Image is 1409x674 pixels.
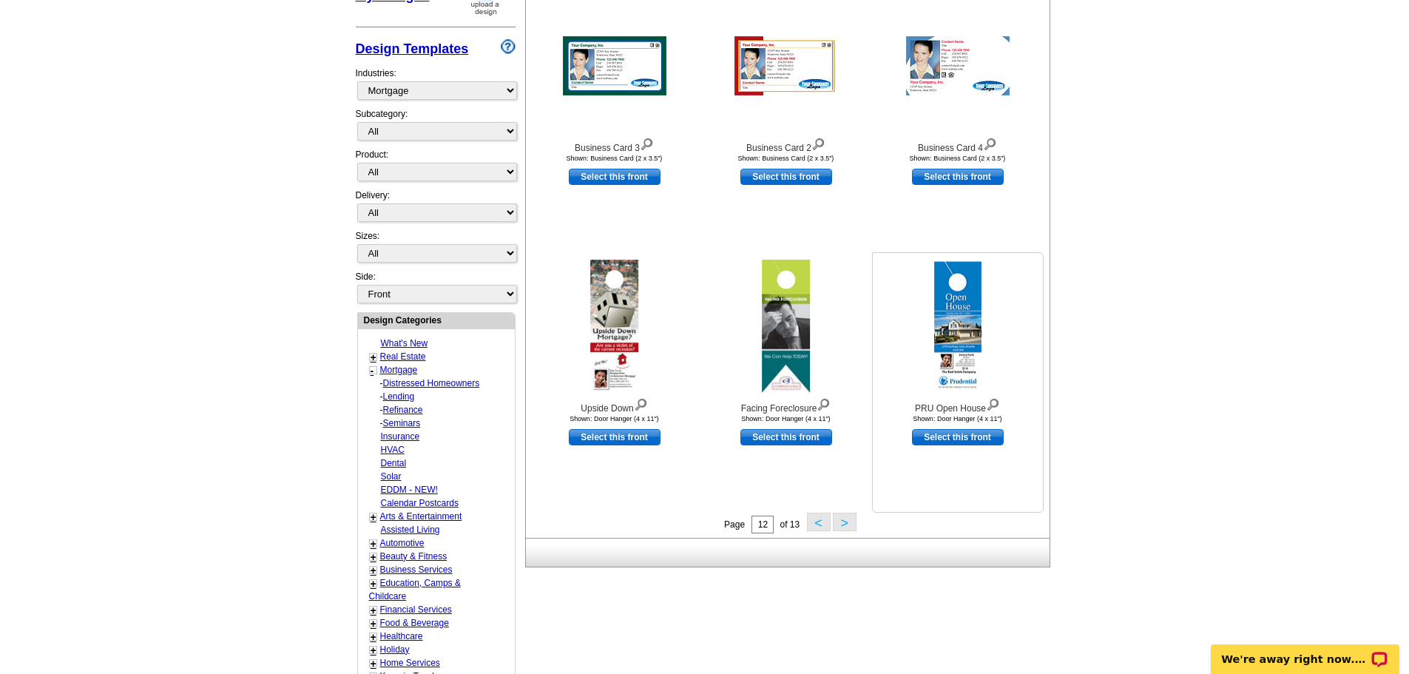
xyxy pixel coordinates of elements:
[381,458,407,468] a: Dental
[533,395,696,415] div: Upside Down
[533,155,696,162] div: Shown: Business Card (2 x 3.5")
[356,189,516,229] div: Delivery:
[380,658,440,668] a: Home Services
[356,229,516,270] div: Sizes:
[380,365,418,375] a: Mortgage
[369,417,513,430] div: -
[380,644,410,655] a: Holiday
[740,169,832,185] a: use this design
[640,135,654,151] img: view design details
[356,59,516,107] div: Industries:
[740,429,832,445] a: use this design
[369,377,513,390] div: -
[369,390,513,403] div: -
[371,551,376,563] a: +
[983,135,997,151] img: view design details
[762,260,811,393] img: Facing Foreclosure
[371,578,376,590] a: +
[371,538,376,550] a: +
[369,403,513,417] div: -
[912,429,1004,445] a: use this design
[912,169,1004,185] a: use this design
[381,445,405,455] a: HVAC
[380,565,453,575] a: Business Services
[590,260,639,393] img: Upside Down
[356,107,516,148] div: Subcategory:
[705,155,868,162] div: Shown: Business Card (2 x 3.5")
[383,378,480,388] a: Distressed Homeowners
[381,498,459,508] a: Calendar Postcards
[705,395,868,415] div: Facing Foreclosure
[501,39,516,54] img: design-wizard-help-icon.png
[380,604,452,615] a: Financial Services
[380,631,423,641] a: Healthcare
[371,351,376,363] a: +
[371,631,376,643] a: +
[371,658,376,670] a: +
[381,525,440,535] a: Assisted Living
[371,644,376,656] a: +
[876,135,1039,155] div: Business Card 4
[381,485,438,495] a: EDDM - NEW!
[380,618,449,628] a: Food & Beverage
[811,135,825,151] img: view design details
[369,578,461,601] a: Education, Camps & Childcare
[371,565,376,576] a: +
[381,431,420,442] a: Insurance
[634,395,648,411] img: view design details
[833,513,856,531] button: >
[876,415,1039,422] div: Shown: Door Hanger (4 x 11")
[1201,627,1409,674] iframe: LiveChat chat widget
[533,415,696,422] div: Shown: Door Hanger (4 x 11")
[705,415,868,422] div: Shown: Door Hanger (4 x 11")
[705,135,868,155] div: Business Card 2
[876,155,1039,162] div: Shown: Business Card (2 x 3.5")
[734,36,838,95] img: Business Card 2
[381,338,428,348] a: What's New
[569,169,660,185] a: use this design
[934,262,981,391] img: PRU Open House
[383,418,421,428] a: Seminars
[383,405,423,415] a: Refinance
[371,365,374,377] a: -
[358,313,515,327] div: Design Categories
[371,618,376,630] a: +
[380,538,425,548] a: Automotive
[371,511,376,523] a: +
[356,148,516,189] div: Product:
[817,395,831,411] img: view design details
[569,429,660,445] a: use this design
[876,395,1039,415] div: PRU Open House
[563,36,666,95] img: Business Card 3
[380,551,447,562] a: Beauty & Fitness
[371,604,376,616] a: +
[986,395,1000,411] img: view design details
[380,351,426,362] a: Real Estate
[780,519,800,530] span: of 13
[381,471,402,482] a: Solar
[906,36,1010,95] img: Business Card 4
[380,511,462,522] a: Arts & Entertainment
[356,270,516,305] div: Side:
[533,135,696,155] div: Business Card 3
[356,41,469,56] a: Design Templates
[724,519,745,530] span: Page
[807,513,831,531] button: <
[383,391,415,402] a: Lending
